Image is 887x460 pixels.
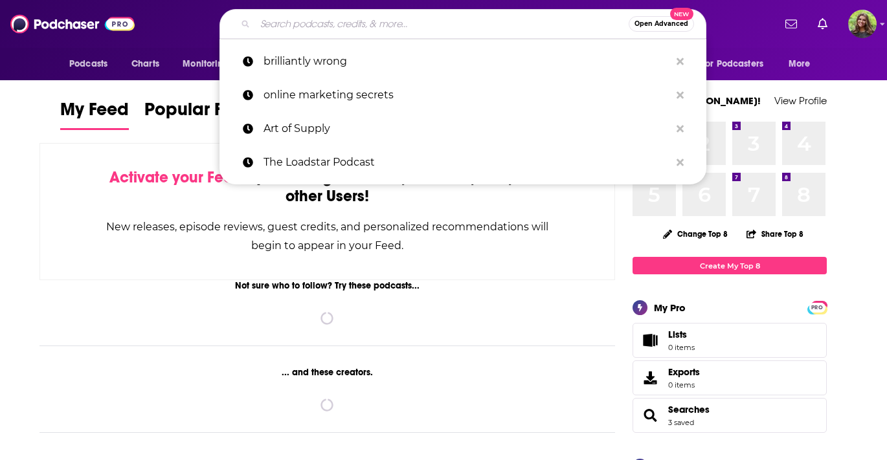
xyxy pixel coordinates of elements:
[60,52,124,76] button: open menu
[634,21,688,27] span: Open Advanced
[69,55,107,73] span: Podcasts
[693,52,782,76] button: open menu
[633,323,827,358] a: Lists
[668,329,695,340] span: Lists
[174,52,245,76] button: open menu
[264,78,670,112] p: online marketing secrets
[668,418,694,427] a: 3 saved
[848,10,877,38] button: Show profile menu
[637,406,663,424] a: Searches
[637,331,663,349] span: Lists
[670,8,693,20] span: New
[780,52,827,76] button: open menu
[183,55,229,73] span: Monitoring
[10,12,135,36] img: Podchaser - Follow, Share and Rate Podcasts
[60,98,129,130] a: My Feed
[813,13,833,35] a: Show notifications dropdown
[655,226,735,242] button: Change Top 8
[39,280,615,291] div: Not sure who to follow? Try these podcasts...
[219,112,706,146] a: Art of Supply
[654,301,686,314] div: My Pro
[848,10,877,38] span: Logged in as reagan34226
[264,45,670,78] p: brilliantly wrong
[746,221,804,246] button: Share Top 8
[633,360,827,395] a: Exports
[668,366,700,378] span: Exports
[39,367,615,378] div: ... and these creators.
[60,98,129,128] span: My Feed
[105,217,550,255] div: New releases, episode reviews, guest credits, and personalized recommendations will begin to appe...
[637,369,663,387] span: Exports
[633,398,827,433] span: Searches
[105,168,550,206] div: by following Podcasts, Creators, Lists, and other Users!
[701,55,763,73] span: For Podcasters
[809,302,825,312] a: PRO
[264,112,670,146] p: Art of Supply
[131,55,159,73] span: Charts
[629,16,694,32] button: Open AdvancedNew
[109,168,242,187] span: Activate your Feed
[144,98,254,128] span: Popular Feed
[633,257,827,274] a: Create My Top 8
[789,55,811,73] span: More
[848,10,877,38] img: User Profile
[668,380,700,389] span: 0 items
[809,303,825,312] span: PRO
[774,94,827,107] a: View Profile
[144,98,254,130] a: Popular Feed
[780,13,802,35] a: Show notifications dropdown
[219,78,706,112] a: online marketing secrets
[219,9,706,39] div: Search podcasts, credits, & more...
[123,52,167,76] a: Charts
[668,329,687,340] span: Lists
[668,404,710,415] a: Searches
[264,146,670,179] p: The Loadstar Podcast
[219,146,706,179] a: The Loadstar Podcast
[219,45,706,78] a: brilliantly wrong
[255,14,629,34] input: Search podcasts, credits, & more...
[668,343,695,352] span: 0 items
